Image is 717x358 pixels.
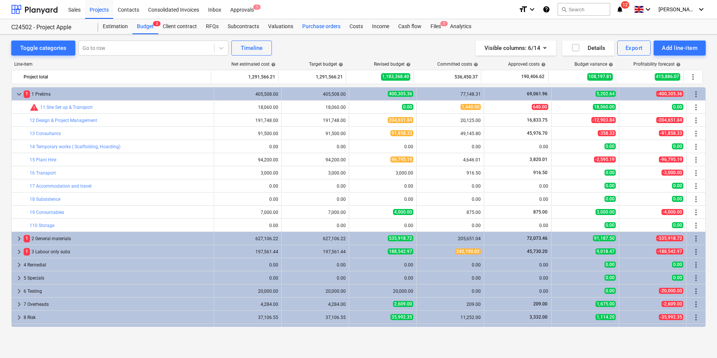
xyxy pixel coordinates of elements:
[691,182,700,191] span: More actions
[574,62,613,67] div: Budget variance
[388,248,413,254] span: 188,542.97
[420,184,481,189] div: 0.00
[595,314,616,320] span: 1,114.20
[217,315,278,320] div: 37,106.55
[440,21,448,26] span: 1
[285,170,346,176] div: 3,000.00
[662,43,697,53] div: Add line-item
[352,197,413,202] div: 0.00
[420,315,481,320] div: 11,252.00
[11,41,75,56] button: Toggle categories
[508,62,546,67] div: Approved costs
[528,5,537,14] i: keyboard_arrow_down
[217,289,278,294] div: 20,000.00
[679,322,717,358] iframe: Chat Widget
[217,170,278,176] div: 3,000.00
[217,275,278,281] div: 0.00
[285,197,346,202] div: 0.00
[15,326,24,335] span: keyboard_arrow_right
[285,144,346,149] div: 0.00
[285,262,346,268] div: 0.00
[487,275,548,281] div: 0.00
[30,223,54,228] a: 110 Storage
[285,157,346,162] div: 94,200.00
[659,288,683,294] span: -20,000.00
[388,91,413,97] span: 400,305.36
[487,289,548,294] div: 0.00
[153,21,160,26] span: 3
[30,157,56,162] a: 15 Plant Hire
[475,41,556,56] button: Visible columns:6/14
[217,118,278,123] div: 191,748.00
[217,92,278,97] div: 405,508.00
[691,221,700,230] span: More actions
[659,156,683,162] span: -96,795.19
[594,156,616,162] span: -2,595.19
[393,301,413,307] span: 2,609.00
[526,117,548,123] span: 16,833.75
[691,313,700,322] span: More actions
[285,131,346,136] div: 91,500.00
[24,259,211,271] div: 4 Remedial
[672,262,683,268] span: 0.00
[691,300,700,309] span: More actions
[654,41,706,56] button: Add line-item
[24,248,30,255] span: 1
[697,5,706,14] i: keyboard_arrow_down
[691,195,700,204] span: More actions
[420,236,481,241] div: 205,651.04
[30,170,56,176] a: 16 Transport
[24,233,211,245] div: 2 General materials
[688,72,697,81] span: More actions
[24,235,30,242] span: 1
[15,247,24,256] span: keyboard_arrow_right
[285,315,346,320] div: 37,106.55
[217,302,278,307] div: 4,284.00
[20,43,66,53] div: Toggle categories
[345,19,367,34] div: Costs
[691,103,700,112] span: More actions
[285,92,346,97] div: 405,508.00
[217,197,278,202] div: 0.00
[691,129,700,138] span: More actions
[672,275,683,281] span: 0.00
[217,249,278,254] div: 197,561.44
[420,262,481,268] div: 0.00
[532,170,548,175] span: 916.50
[223,19,264,34] a: Subcontracts
[417,71,478,83] div: 536,450.37
[593,235,616,241] span: 91,187.50
[420,302,481,307] div: 209.00
[526,236,548,241] span: 72,073.46
[604,143,616,149] span: 0.00
[691,155,700,164] span: More actions
[558,3,610,16] button: Search
[30,197,60,202] a: 18 Subsistence
[367,19,394,34] a: Income
[30,131,61,136] a: 13 Consultants
[352,275,413,281] div: 0.00
[394,19,426,34] div: Cash flow
[484,43,547,53] div: Visible columns : 6/14
[621,1,629,9] span: 12
[526,91,548,96] span: 69,061.96
[15,300,24,309] span: keyboard_arrow_right
[420,170,481,176] div: 916.50
[285,289,346,294] div: 20,000.00
[24,298,211,310] div: 7 Overheads
[374,62,411,67] div: Revised budget
[201,19,223,34] div: RFQs
[532,301,548,307] span: 209.00
[487,197,548,202] div: 0.00
[595,248,616,254] span: 9,018.47
[420,92,481,97] div: 77,148.31
[217,105,278,110] div: 18,060.00
[591,117,616,123] span: -12,903.84
[455,248,481,254] span: 242,190.02
[691,234,700,243] span: More actions
[30,210,64,215] a: 19 Consumables
[217,131,278,136] div: 91,500.00
[672,196,683,202] span: 0.00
